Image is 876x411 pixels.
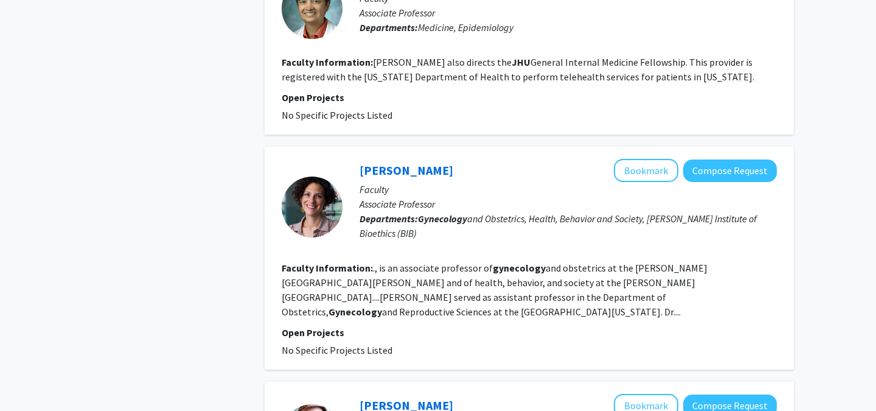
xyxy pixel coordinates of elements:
p: Associate Professor [360,5,777,20]
button: Compose Request to Carolyn Sufrin [683,160,777,182]
span: Medicine, Epidemiology [418,21,513,33]
iframe: Chat [9,356,52,402]
span: No Specific Projects Listed [282,344,392,356]
p: Open Projects [282,325,777,340]
span: and Obstetrics, Health, Behavior and Society, [PERSON_NAME] Institute of Bioethics (BIB) [360,213,757,239]
b: Gynecology [418,213,467,225]
p: Faculty [360,182,777,197]
fg-read-more: [PERSON_NAME] also directs the General Internal Medicine Fellowship. This provider is registered ... [282,56,754,83]
p: Open Projects [282,90,777,105]
a: [PERSON_NAME] [360,163,453,178]
b: Gynecology [328,306,382,318]
button: Add Carolyn Sufrin to Bookmarks [614,159,678,182]
b: Departments: [360,21,418,33]
span: No Specific Projects Listed [282,109,392,121]
fg-read-more: ., is an associate professor of and obstetrics at the [PERSON_NAME][GEOGRAPHIC_DATA][PERSON_NAME]... [282,262,707,318]
b: Faculty Information: [282,262,373,274]
b: Faculty Information: [282,56,373,68]
b: JHU [512,56,530,68]
b: gynecology [493,262,546,274]
b: Departments: [360,213,418,225]
p: Associate Professor [360,197,777,211]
